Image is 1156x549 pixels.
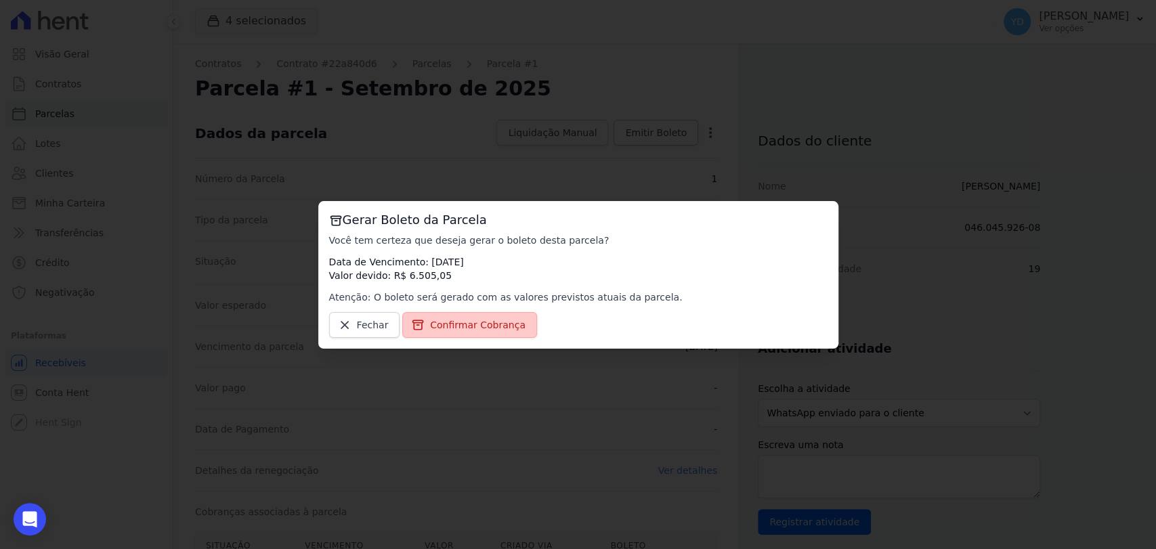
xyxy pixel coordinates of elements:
[357,318,389,332] span: Fechar
[329,212,828,228] h3: Gerar Boleto da Parcela
[329,234,828,247] p: Você tem certeza que deseja gerar o boleto desta parcela?
[329,255,828,282] p: Data de Vencimento: [DATE] Valor devido: R$ 6.505,05
[430,318,526,332] span: Confirmar Cobrança
[402,312,537,338] a: Confirmar Cobrança
[14,503,46,535] div: Open Intercom Messenger
[329,290,828,304] p: Atenção: O boleto será gerado com as valores previstos atuais da parcela.
[329,312,400,338] a: Fechar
